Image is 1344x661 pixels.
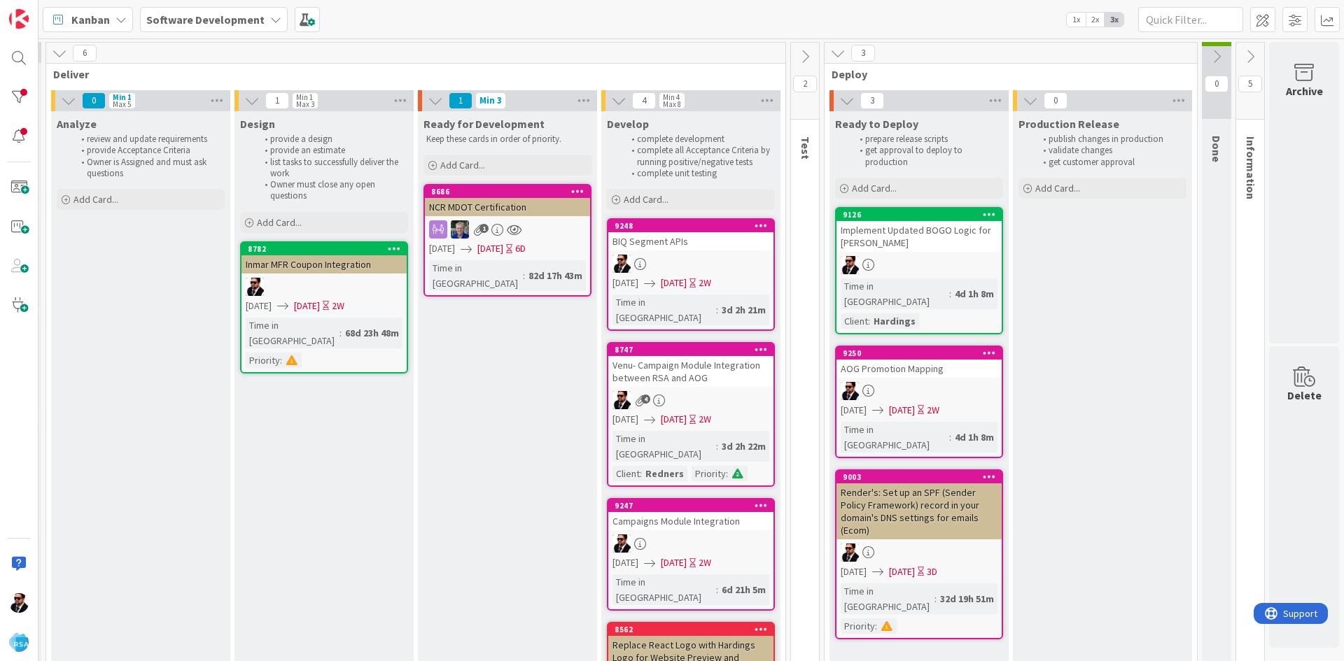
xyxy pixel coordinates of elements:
div: Client [841,313,868,329]
span: Add Card... [624,193,668,206]
img: avatar [9,632,29,652]
div: 2W [332,299,344,313]
span: Analyze [57,117,97,131]
span: [DATE] [612,412,638,427]
span: 4 [632,92,656,109]
span: 2 [793,76,817,92]
div: 9250AOG Promotion Mapping [836,347,1002,378]
span: Deliver [53,67,768,81]
div: 3D [927,564,937,579]
div: 8782 [241,243,407,255]
span: [DATE] [841,564,867,579]
li: validate changes [1035,145,1184,156]
span: Kanban [71,11,110,28]
span: : [716,582,718,597]
div: Hardings [870,313,919,329]
div: Time in [GEOGRAPHIC_DATA] [841,583,934,614]
li: provide Acceptance Criteria [73,145,223,156]
span: : [949,286,951,301]
div: Time in [GEOGRAPHIC_DATA] [429,260,523,291]
div: 6d 21h 5m [718,582,769,597]
div: 6D [515,241,526,256]
div: 8747Venu- Campaign Module Integration between RSA and AOG [608,343,773,387]
input: Quick Filter... [1138,7,1243,32]
span: Develop [607,117,649,131]
div: AC [241,278,407,296]
span: 1 [265,92,289,109]
span: 2x [1086,13,1105,27]
div: 3d 2h 22m [718,439,769,454]
span: [DATE] [246,299,272,313]
li: get customer approval [1035,157,1184,168]
div: 9003 [836,471,1002,483]
div: Redners [642,466,687,481]
span: : [934,591,937,606]
div: Time in [GEOGRAPHIC_DATA] [612,294,716,325]
span: Production Release [1018,117,1119,131]
div: 9126 [843,210,1002,220]
div: 9250 [836,347,1002,360]
div: Min 1 [296,94,313,101]
div: 9248 [615,221,773,231]
div: 9126Implement Updated BOGO Logic for [PERSON_NAME] [836,208,1002,252]
div: 8782Inmar MFR Coupon Integration [241,243,407,273]
div: Time in [GEOGRAPHIC_DATA] [246,318,339,348]
div: AC [608,255,773,273]
span: : [640,466,642,481]
span: Add Card... [257,216,302,229]
div: BIQ Segment APIs [608,232,773,250]
span: [DATE] [889,403,915,418]
img: Visit kanbanzone.com [9,9,29,29]
div: 9003 [843,472,1002,482]
div: 9247Campaigns Module Integration [608,499,773,530]
span: : [716,302,718,318]
div: Priority [692,466,726,481]
div: Time in [GEOGRAPHIC_DATA] [612,574,716,605]
span: : [280,353,282,368]
span: Information [1244,136,1258,199]
div: Max 5 [113,101,131,108]
div: 3d 2h 21m [718,302,769,318]
div: 8686 [431,187,590,197]
span: : [949,429,951,445]
div: Priority [246,353,280,368]
li: Owner is Assigned and must ask questions [73,157,223,180]
li: list tasks to successfully deliver the work [257,157,406,180]
div: 68d 23h 48m [342,325,402,341]
li: Owner must close any open questions [257,179,406,202]
div: Time in [GEOGRAPHIC_DATA] [841,422,949,453]
span: [DATE] [889,564,915,579]
div: Max 8 [663,101,681,108]
span: 6 [73,45,97,62]
div: Inmar MFR Coupon Integration [241,255,407,273]
div: AC [836,543,1002,562]
span: 1 [449,92,472,109]
div: 32d 19h 51m [937,591,997,606]
div: Campaigns Module Integration [608,512,773,530]
span: 3x [1105,13,1123,27]
div: 9248BIQ Segment APIs [608,220,773,250]
span: Test [799,136,813,159]
span: : [339,325,342,341]
span: 5 [1238,76,1262,92]
img: AC [841,382,859,400]
div: 9247 [615,501,773,511]
div: RT [425,220,590,239]
div: Delete [1287,387,1322,404]
img: AC [612,534,631,553]
span: 4 [641,395,650,404]
li: provide a design [257,134,406,145]
li: prepare release scripts [852,134,1001,145]
div: 8562 [608,623,773,636]
div: Venu- Campaign Module Integration between RSA and AOG [608,356,773,387]
li: complete all Acceptance Criteria by running positive/negative tests [624,145,773,168]
li: complete unit testing [624,168,773,179]
span: [DATE] [612,276,638,290]
span: [DATE] [429,241,455,256]
div: Priority [841,618,875,634]
div: AC [608,534,773,553]
span: Add Card... [1035,182,1080,194]
span: [DATE] [612,555,638,570]
span: 3 [860,92,884,109]
span: Done [1210,136,1224,162]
